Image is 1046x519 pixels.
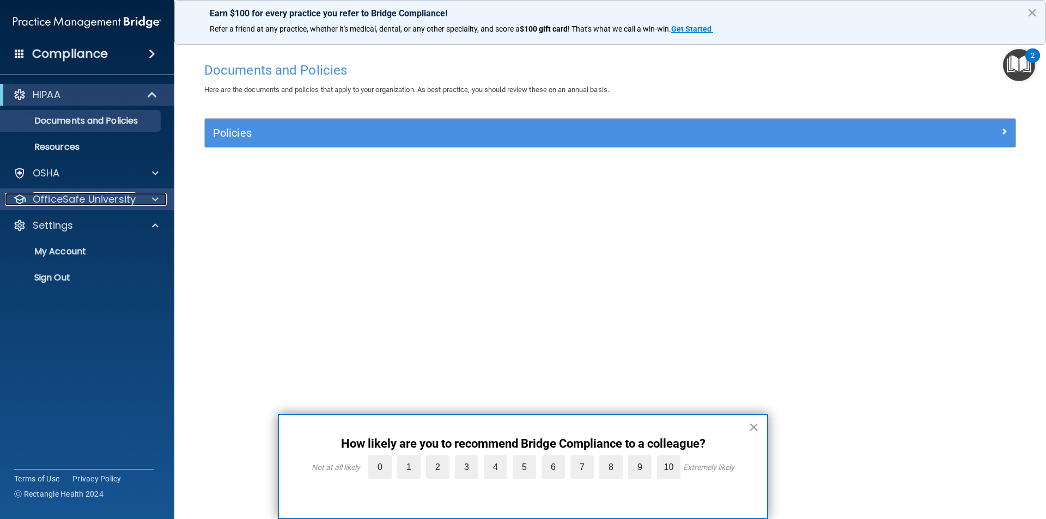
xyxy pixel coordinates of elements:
[683,463,734,472] div: Extremely likely
[32,46,108,62] h4: Compliance
[1031,56,1035,70] div: 2
[513,455,536,479] label: 5
[455,455,478,479] label: 3
[599,455,623,479] label: 8
[426,455,449,479] label: 2
[14,473,59,484] a: Terms of Use
[397,455,421,479] label: 1
[33,193,136,206] p: OfficeSafe University
[542,455,565,479] label: 6
[7,115,156,126] p: Documents and Policies
[520,25,568,33] strong: $100 gift card
[628,455,652,479] label: 9
[210,25,520,33] span: Refer a friend at any practice, whether it's medical, dental, or any other speciality, and score a
[1027,4,1037,21] button: Close
[7,142,156,152] p: Resources
[210,8,1011,19] p: Earn $100 for every practice you refer to Bridge Compliance!
[204,63,1016,77] h4: Documents and Policies
[14,489,104,499] span: Ⓒ Rectangle Health 2024
[1003,49,1035,81] button: Open Resource Center, 2 new notifications
[657,455,680,479] label: 10
[301,437,745,451] p: How likely are you to recommend Bridge Compliance to a colleague?
[33,167,60,180] p: OSHA
[312,463,360,472] div: Not at all likely
[7,272,156,283] p: Sign Out
[204,86,609,94] span: Here are the documents and policies that apply to your organization. As best practice, you should...
[749,418,759,436] button: Close
[33,219,73,232] p: Settings
[213,127,805,139] h5: Policies
[13,11,161,33] img: PMB logo
[484,455,507,479] label: 4
[33,88,60,101] p: HIPAA
[570,455,594,479] label: 7
[671,25,711,33] strong: Get Started
[72,473,121,484] a: Privacy Policy
[7,246,156,257] p: My Account
[368,455,392,479] label: 0
[568,25,671,33] span: ! That's what we call a win-win.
